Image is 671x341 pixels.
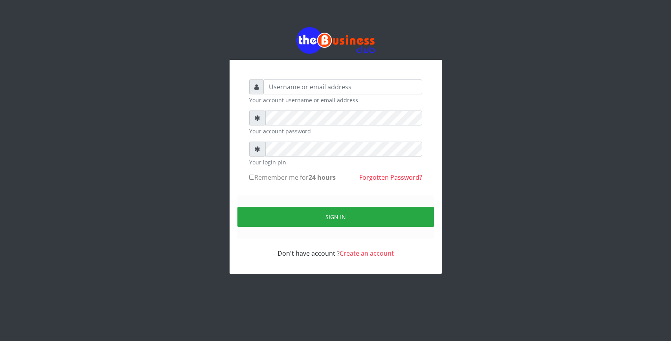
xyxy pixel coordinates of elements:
b: 24 hours [309,173,336,182]
small: Your login pin [249,158,422,166]
input: Username or email address [264,79,422,94]
input: Remember me for24 hours [249,175,254,180]
small: Your account password [249,127,422,135]
label: Remember me for [249,173,336,182]
a: Forgotten Password? [359,173,422,182]
button: Sign in [237,207,434,227]
small: Your account username or email address [249,96,422,104]
div: Don't have account ? [249,239,422,258]
a: Create an account [340,249,394,258]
